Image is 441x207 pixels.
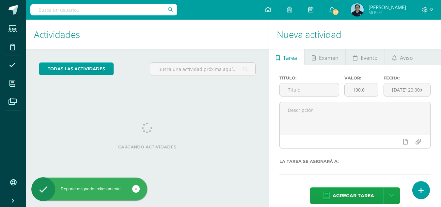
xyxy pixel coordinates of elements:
span: [PERSON_NAME] [369,4,406,10]
a: Examen [305,49,345,65]
input: Puntos máximos [345,83,378,96]
span: Mi Perfil [369,10,406,15]
input: Título [280,83,339,96]
input: Busca un usuario... [30,4,177,15]
span: Tarea [283,50,297,66]
img: 184c7fb42b6969cef0dbd54cdc089abb.png [351,3,364,16]
span: Evento [361,50,378,66]
label: Título: [279,76,339,80]
label: Cargando actividades [39,145,256,149]
span: Agregar tarea [333,188,374,204]
a: Tarea [269,49,304,65]
a: Aviso [385,49,420,65]
input: Fecha de entrega [384,83,430,96]
span: 20 [332,9,339,16]
h1: Actividades [34,20,261,49]
label: Valor: [344,76,378,80]
a: todas las Actividades [39,62,114,75]
label: La tarea se asignará a: [279,159,431,164]
div: Reporte asignado exitosamente [31,186,147,192]
label: Fecha: [384,76,431,80]
a: Evento [346,49,385,65]
h1: Nueva actividad [277,20,433,49]
input: Busca una actividad próxima aquí... [150,63,255,76]
span: Aviso [400,50,413,66]
span: Examen [319,50,339,66]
